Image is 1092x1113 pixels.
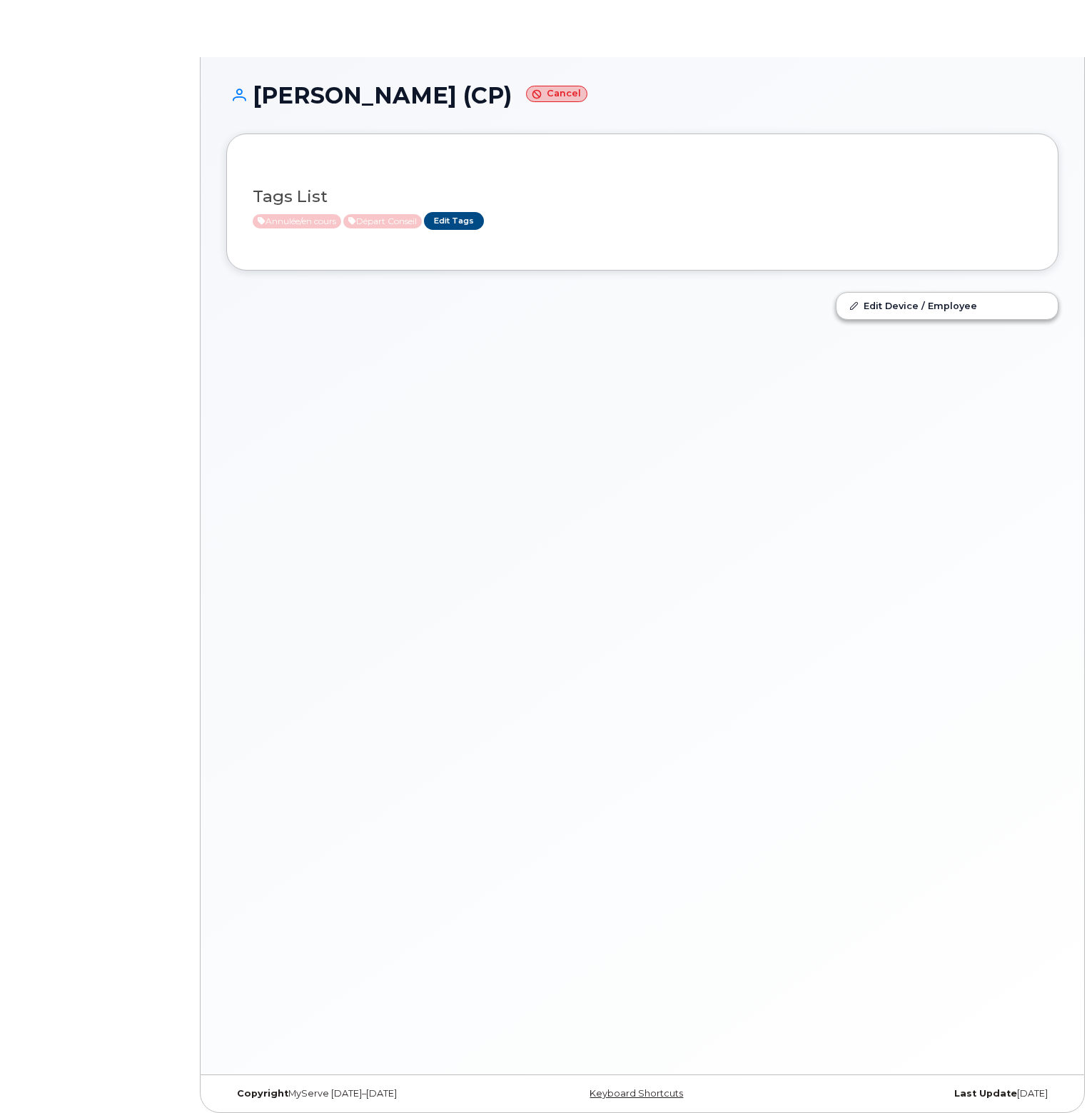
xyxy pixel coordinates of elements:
[226,83,1058,108] h1: [PERSON_NAME] (CP)
[226,1088,504,1099] div: MyServe [DATE]–[DATE]
[253,214,341,228] span: Active from February 26, 2024
[836,293,1058,318] a: Edit Device / Employee
[954,1088,1017,1099] strong: Last Update
[526,86,587,102] small: Cancel
[424,212,484,230] a: Edit Tags
[253,188,1032,206] h3: Tags List
[590,1088,683,1099] a: Keyboard Shortcuts
[343,214,422,228] span: Active
[237,1088,288,1099] strong: Copyright
[781,1088,1058,1099] div: [DATE]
